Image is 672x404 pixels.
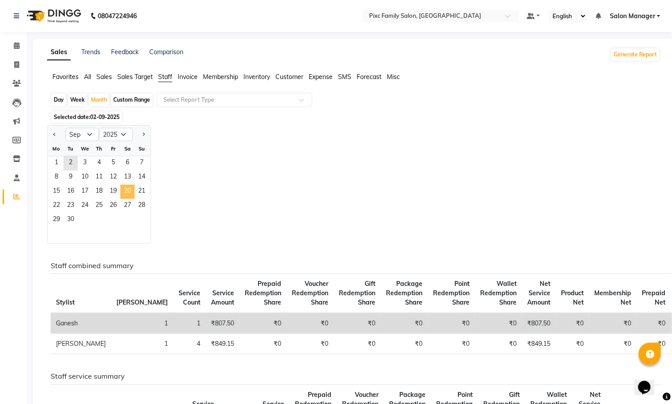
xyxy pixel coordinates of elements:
[135,199,149,213] span: 28
[480,280,517,306] span: Wallet Redemption Share
[106,199,120,213] div: Friday, September 26, 2025
[135,156,149,170] div: Sunday, September 7, 2025
[78,156,92,170] span: 3
[211,289,234,306] span: Service Amount
[642,289,665,306] span: Prepaid Net
[173,313,206,334] td: 1
[106,199,120,213] span: 26
[334,334,381,354] td: ₹0
[49,156,64,170] div: Monday, September 1, 2025
[111,94,152,106] div: Custom Range
[90,114,119,120] span: 02-09-2025
[636,334,671,354] td: ₹0
[636,313,671,334] td: ₹0
[51,372,653,380] h6: Staff service summary
[243,73,270,81] span: Inventory
[49,213,64,227] div: Monday, September 29, 2025
[78,170,92,185] div: Wednesday, September 10, 2025
[64,199,78,213] span: 23
[178,73,198,81] span: Invoice
[522,313,556,334] td: ₹807.50
[158,73,172,81] span: Staff
[339,280,375,306] span: Gift Redemption Share
[309,73,333,81] span: Expense
[135,185,149,199] div: Sunday, September 21, 2025
[140,127,147,142] button: Next month
[78,142,92,156] div: We
[556,334,589,354] td: ₹0
[120,142,135,156] div: Sa
[428,313,475,334] td: ₹0
[106,156,120,170] div: Friday, September 5, 2025
[635,368,663,395] iframe: chat widget
[111,313,173,334] td: 1
[475,313,522,334] td: ₹0
[92,199,106,213] div: Thursday, September 25, 2025
[334,313,381,334] td: ₹0
[64,213,78,227] span: 30
[135,199,149,213] div: Sunday, September 28, 2025
[99,128,133,141] select: Select year
[49,142,64,156] div: Mo
[52,73,79,81] span: Favorites
[111,48,139,56] a: Feedback
[120,156,135,170] div: Saturday, September 6, 2025
[135,142,149,156] div: Su
[135,170,149,185] div: Sunday, September 14, 2025
[49,199,64,213] div: Monday, September 22, 2025
[149,48,183,56] a: Comparison
[78,170,92,185] span: 10
[84,73,91,81] span: All
[64,199,78,213] div: Tuesday, September 23, 2025
[433,280,469,306] span: Point Redemption Share
[68,94,87,106] div: Week
[561,289,584,306] span: Product Net
[89,94,109,106] div: Month
[52,94,66,106] div: Day
[522,334,556,354] td: ₹849.15
[49,170,64,185] div: Monday, September 8, 2025
[589,313,636,334] td: ₹0
[49,185,64,199] span: 15
[49,156,64,170] span: 1
[120,170,135,185] span: 13
[92,185,106,199] span: 18
[92,156,106,170] span: 4
[120,199,135,213] div: Saturday, September 27, 2025
[92,185,106,199] div: Thursday, September 18, 2025
[23,4,84,28] img: logo
[51,313,111,334] td: Ganesh
[286,313,334,334] td: ₹0
[64,170,78,185] span: 9
[92,170,106,185] span: 11
[106,185,120,199] span: 19
[64,213,78,227] div: Tuesday, September 30, 2025
[92,156,106,170] div: Thursday, September 4, 2025
[49,185,64,199] div: Monday, September 15, 2025
[92,142,106,156] div: Th
[92,199,106,213] span: 25
[286,334,334,354] td: ₹0
[56,298,75,306] span: Stylist
[96,73,112,81] span: Sales
[47,44,71,60] a: Sales
[381,313,428,334] td: ₹0
[106,170,120,185] div: Friday, September 12, 2025
[135,185,149,199] span: 21
[357,73,382,81] span: Forecast
[381,334,428,354] td: ₹0
[78,156,92,170] div: Wednesday, September 3, 2025
[120,156,135,170] span: 6
[275,73,303,81] span: Customer
[173,334,206,354] td: 4
[106,170,120,185] span: 12
[120,185,135,199] div: Saturday, September 20, 2025
[338,73,351,81] span: SMS
[203,73,238,81] span: Membership
[179,289,200,306] span: Service Count
[387,73,400,81] span: Misc
[106,185,120,199] div: Friday, September 19, 2025
[78,199,92,213] span: 24
[64,156,78,170] span: 2
[527,280,550,306] span: Net Service Amount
